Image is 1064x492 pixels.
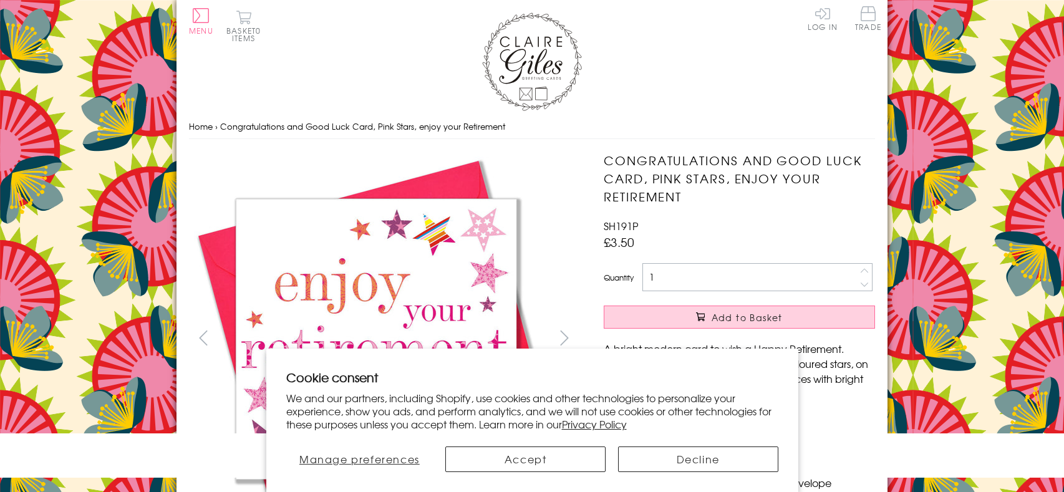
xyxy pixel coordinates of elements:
span: Add to Basket [712,311,783,324]
span: Menu [189,25,213,36]
span: Manage preferences [299,451,420,466]
h1: Congratulations and Good Luck Card, Pink Stars, enjoy your Retirement [604,152,875,205]
button: next [551,324,579,352]
p: We and our partners, including Shopify, use cookies and other technologies to personalize your ex... [286,392,778,430]
span: 0 items [232,25,261,44]
a: Log In [808,6,838,31]
button: Basket0 items [226,10,261,42]
span: Trade [855,6,881,31]
span: SH191P [604,218,638,233]
button: Add to Basket [604,306,875,329]
button: prev [189,324,217,352]
button: Accept [445,446,606,472]
label: Quantity [604,272,634,283]
a: Privacy Policy [562,417,627,432]
span: £3.50 [604,233,634,251]
button: Menu [189,8,213,34]
p: A bright modern card to wish a Happy Retirement. Printed in pinks and oranges with multicoloured ... [604,341,875,401]
h2: Cookie consent [286,369,778,386]
a: Trade [855,6,881,33]
span: Congratulations and Good Luck Card, Pink Stars, enjoy your Retirement [220,120,505,132]
nav: breadcrumbs [189,114,875,140]
button: Decline [618,446,778,472]
img: Claire Giles Greetings Cards [482,12,582,111]
button: Manage preferences [286,446,433,472]
span: › [215,120,218,132]
a: Home [189,120,213,132]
